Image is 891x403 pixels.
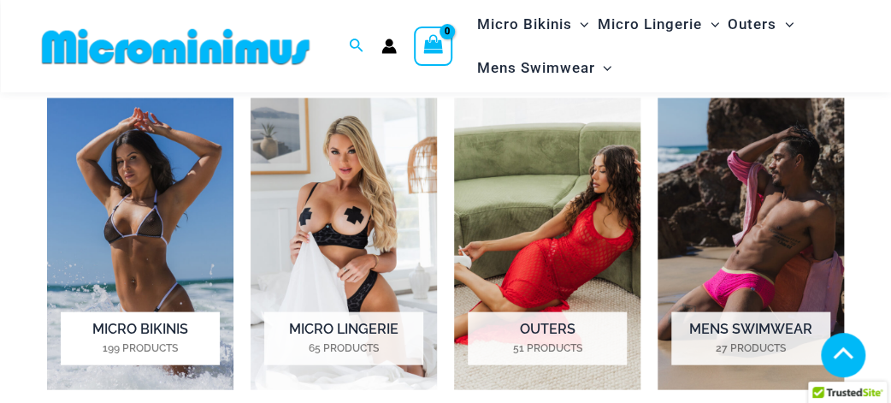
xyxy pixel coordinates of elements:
span: Menu Toggle [776,3,794,46]
span: Micro Bikinis [476,3,571,46]
a: Visit product category Micro Lingerie [251,98,437,389]
a: Account icon link [381,39,397,54]
span: Outers [728,3,776,46]
h2: Outers [468,311,627,364]
img: Outers [454,98,640,389]
span: Menu Toggle [702,3,719,46]
img: Mens Swimwear [658,98,844,389]
mark: 199 Products [61,340,220,355]
img: MM SHOP LOGO FLAT [35,27,316,66]
h2: Micro Lingerie [264,311,423,364]
mark: 65 Products [264,340,423,355]
img: Micro Bikinis [47,98,233,389]
h2: Micro Bikinis [61,311,220,364]
img: Micro Lingerie [251,98,437,389]
a: Micro LingerieMenu ToggleMenu Toggle [593,3,723,46]
span: Menu Toggle [594,46,611,90]
mark: 27 Products [671,340,830,355]
mark: 51 Products [468,340,627,355]
a: View Shopping Cart, empty [414,27,453,66]
a: Visit product category Outers [454,98,640,389]
span: Mens Swimwear [476,46,594,90]
span: Menu Toggle [571,3,588,46]
a: Micro BikinisMenu ToggleMenu Toggle [472,3,593,46]
a: Search icon link [349,36,364,57]
a: OutersMenu ToggleMenu Toggle [723,3,798,46]
h2: Mens Swimwear [671,311,830,364]
span: Micro Lingerie [598,3,702,46]
a: Visit product category Micro Bikinis [47,98,233,389]
a: Visit product category Mens Swimwear [658,98,844,389]
a: Mens SwimwearMenu ToggleMenu Toggle [472,46,616,90]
